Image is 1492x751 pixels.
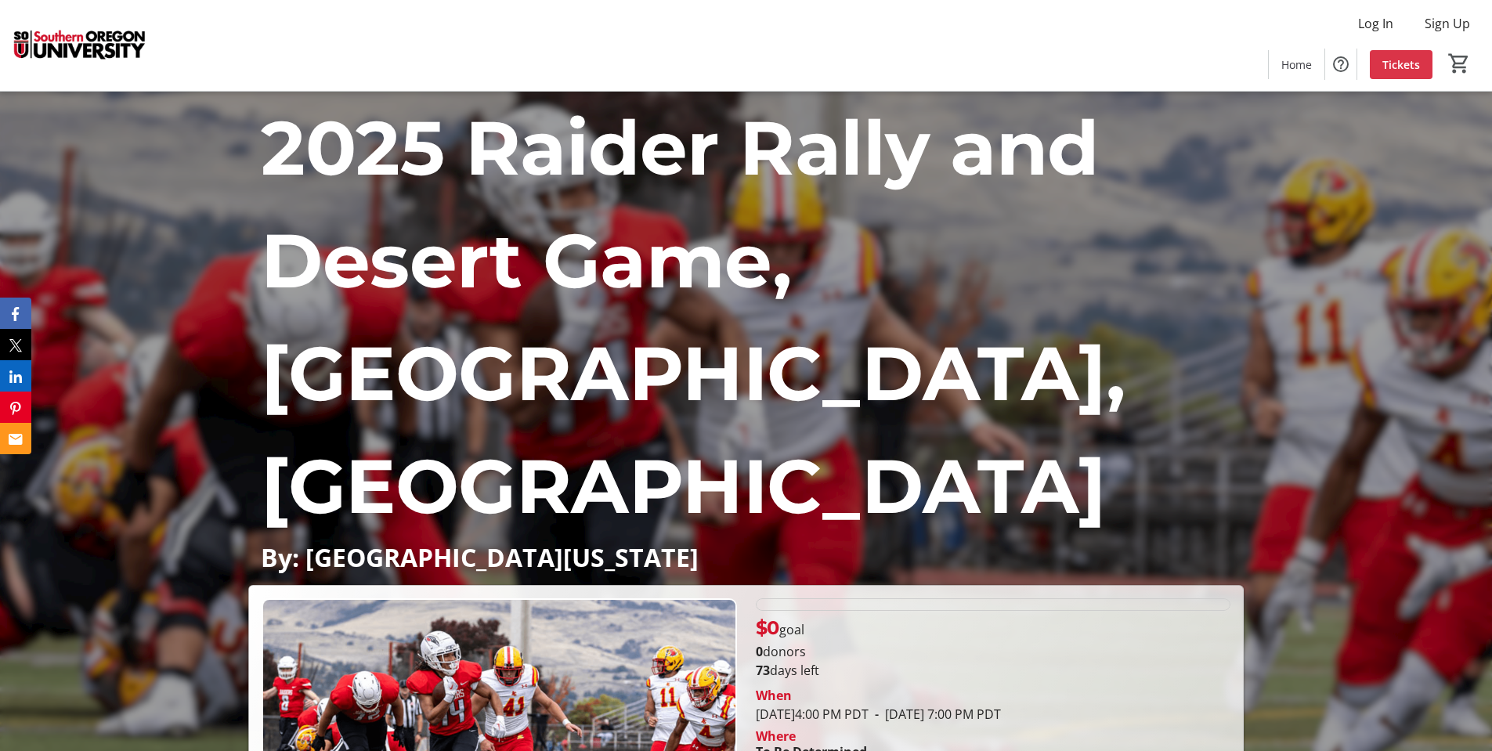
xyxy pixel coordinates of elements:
span: 73 [756,662,770,679]
div: When [756,686,792,705]
span: $0 [756,616,779,639]
span: [DATE] 7:00 PM PDT [869,706,1001,723]
button: Cart [1445,49,1473,78]
button: Sign Up [1412,11,1483,36]
p: goal [756,614,804,642]
b: 0 [756,643,763,660]
img: Southern Oregon University's Logo [9,6,149,85]
span: Home [1281,56,1312,73]
a: Home [1269,50,1324,79]
span: - [869,706,885,723]
button: Log In [1346,11,1406,36]
a: Tickets [1370,50,1432,79]
span: 2025 Raider Rally and Desert Game, [GEOGRAPHIC_DATA], [GEOGRAPHIC_DATA] [261,102,1125,532]
span: Log In [1358,14,1393,33]
button: Help [1325,49,1357,80]
span: Sign Up [1425,14,1470,33]
div: Where [756,730,796,742]
div: By: [GEOGRAPHIC_DATA][US_STATE] [248,543,1243,572]
div: 0% of fundraising goal reached [756,598,1230,611]
span: [DATE] 4:00 PM PDT [756,706,869,723]
span: Tickets [1382,56,1420,73]
p: days left [756,661,1230,680]
p: donors [756,642,1230,661]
